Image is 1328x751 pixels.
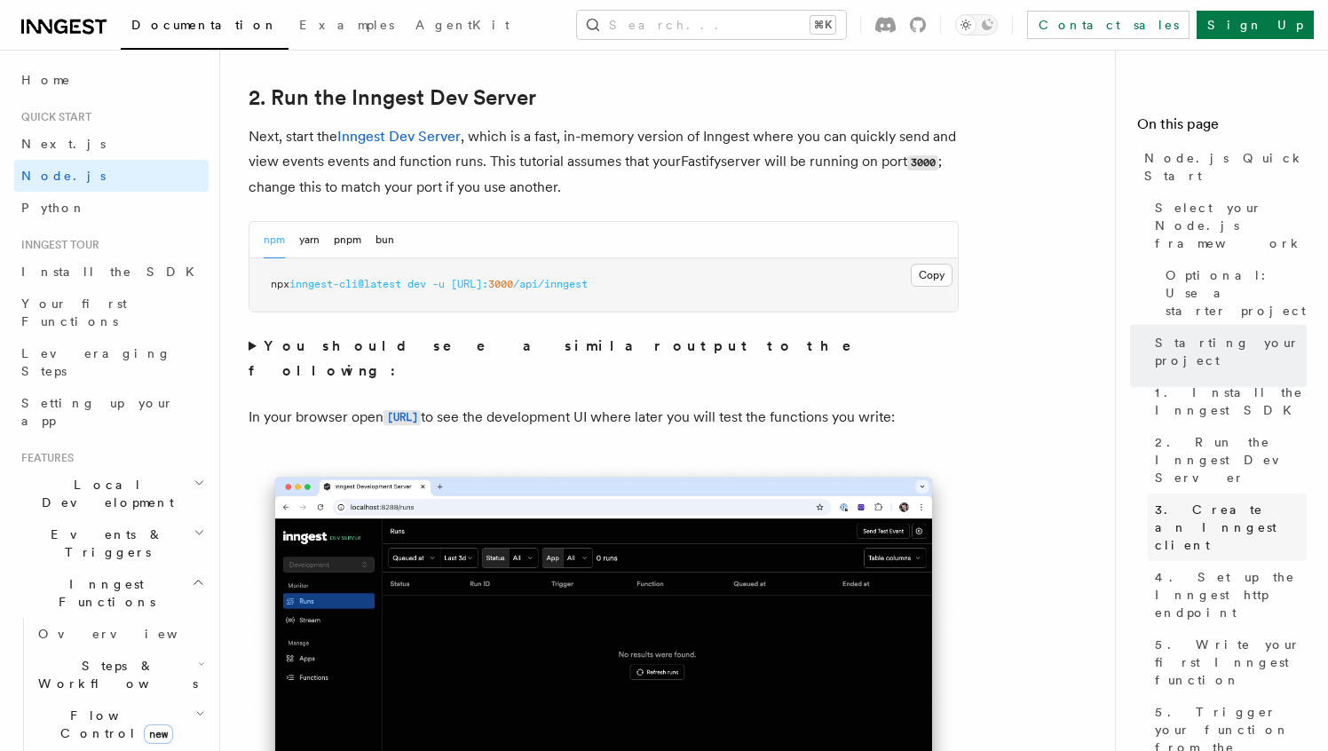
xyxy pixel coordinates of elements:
[31,707,195,742] span: Flow Control
[21,169,106,183] span: Node.js
[907,155,938,170] code: 3000
[14,238,99,252] span: Inngest tour
[1155,433,1307,486] span: 2. Run the Inngest Dev Server
[299,222,320,258] button: yarn
[1148,192,1307,259] a: Select your Node.js framework
[14,160,209,192] a: Node.js
[415,18,510,32] span: AgentKit
[249,405,959,431] p: In your browser open to see the development UI where later you will test the functions you write:
[1155,636,1307,689] span: 5. Write your first Inngest function
[14,64,209,96] a: Home
[1155,501,1307,554] span: 3. Create an Inngest client
[21,346,171,378] span: Leveraging Steps
[299,18,394,32] span: Examples
[131,18,278,32] span: Documentation
[1148,376,1307,426] a: 1. Install the Inngest SDK
[14,192,209,224] a: Python
[271,278,289,290] span: npx
[577,11,846,39] button: Search...⌘K
[911,264,953,287] button: Copy
[1158,259,1307,327] a: Optional: Use a starter project
[1155,568,1307,621] span: 4. Set up the Inngest http endpoint
[14,451,74,465] span: Features
[14,575,192,611] span: Inngest Functions
[249,334,959,383] summary: You should see a similar output to the following:
[289,278,401,290] span: inngest-cli@latest
[1148,327,1307,376] a: Starting your project
[488,278,513,290] span: 3000
[383,408,421,425] a: [URL]
[31,700,209,749] button: Flow Controlnew
[405,5,520,48] a: AgentKit
[38,627,221,641] span: Overview
[1197,11,1314,39] a: Sign Up
[1148,494,1307,561] a: 3. Create an Inngest client
[31,618,209,650] a: Overview
[1137,142,1307,192] a: Node.js Quick Start
[432,278,445,290] span: -u
[1166,266,1307,320] span: Optional: Use a starter project
[1148,561,1307,628] a: 4. Set up the Inngest http endpoint
[21,265,205,279] span: Install the SDK
[14,337,209,387] a: Leveraging Steps
[1137,114,1307,142] h4: On this page
[264,222,285,258] button: npm
[810,16,835,34] kbd: ⌘K
[14,288,209,337] a: Your first Functions
[21,201,86,215] span: Python
[21,296,127,328] span: Your first Functions
[337,128,461,145] a: Inngest Dev Server
[31,650,209,700] button: Steps & Workflows
[14,128,209,160] a: Next.js
[14,256,209,288] a: Install the SDK
[21,137,106,151] span: Next.js
[21,71,71,89] span: Home
[121,5,289,50] a: Documentation
[14,476,194,511] span: Local Development
[1144,149,1307,185] span: Node.js Quick Start
[249,337,876,379] strong: You should see a similar output to the following:
[144,724,173,744] span: new
[1155,199,1307,252] span: Select your Node.js framework
[289,5,405,48] a: Examples
[1148,628,1307,696] a: 5. Write your first Inngest function
[1155,383,1307,419] span: 1. Install the Inngest SDK
[31,657,198,692] span: Steps & Workflows
[451,278,488,290] span: [URL]:
[14,568,209,618] button: Inngest Functions
[14,110,91,124] span: Quick start
[955,14,998,36] button: Toggle dark mode
[407,278,426,290] span: dev
[249,124,959,200] p: Next, start the , which is a fast, in-memory version of Inngest where you can quickly send and vi...
[14,518,209,568] button: Events & Triggers
[1155,334,1307,369] span: Starting your project
[21,396,174,428] span: Setting up your app
[383,410,421,425] code: [URL]
[334,222,361,258] button: pnpm
[513,278,588,290] span: /api/inngest
[14,387,209,437] a: Setting up your app
[249,85,536,110] a: 2. Run the Inngest Dev Server
[375,222,394,258] button: bun
[14,526,194,561] span: Events & Triggers
[1148,426,1307,494] a: 2. Run the Inngest Dev Server
[1027,11,1190,39] a: Contact sales
[14,469,209,518] button: Local Development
